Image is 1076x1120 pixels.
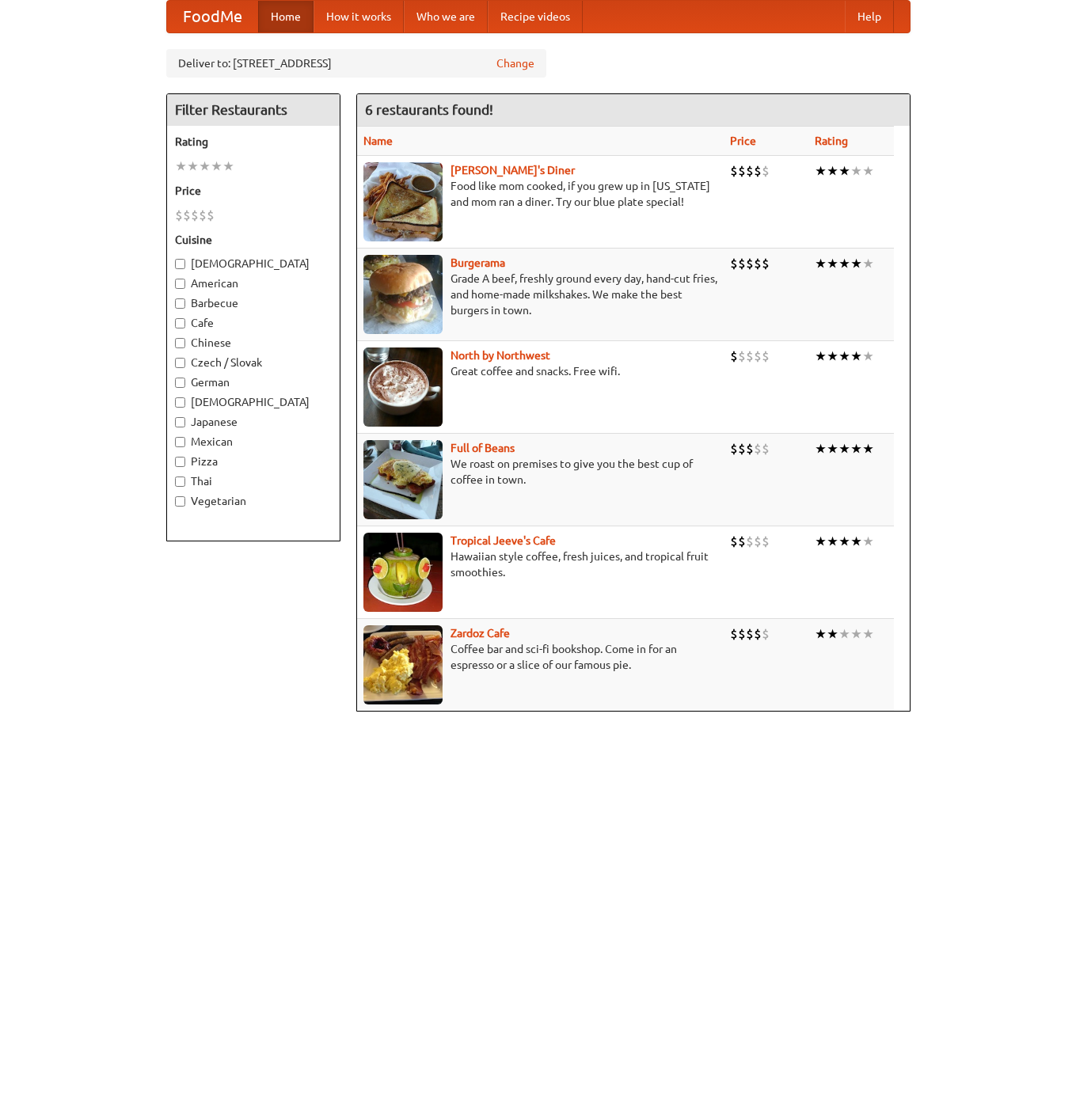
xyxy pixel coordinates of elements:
[365,102,493,117] ng-pluralize: 6 restaurants found!
[363,533,443,612] img: jeeves.jpg
[488,1,583,32] a: Recipe videos
[815,347,827,365] li: ★
[746,625,754,643] li: $
[738,347,746,365] li: $
[838,533,850,550] li: ★
[175,232,332,248] h5: Cuisine
[738,162,746,180] li: $
[451,349,550,362] a: North by Northwest
[199,207,207,224] li: $
[850,625,862,643] li: ★
[175,355,332,370] label: Czech / Slovak
[175,335,332,351] label: Chinese
[815,162,827,180] li: ★
[496,55,534,71] a: Change
[175,473,332,489] label: Thai
[746,440,754,457] li: $
[738,255,746,272] li: $
[827,533,838,550] li: ★
[175,295,332,311] label: Barbecue
[850,162,862,180] li: ★
[167,94,340,126] h4: Filter Restaurants
[175,397,185,408] input: [DEMOGRAPHIC_DATA]
[451,256,505,269] a: Burgerama
[175,158,187,175] li: ★
[175,454,332,469] label: Pizza
[451,627,510,640] a: Zardoz Cafe
[762,533,770,550] li: $
[838,347,850,365] li: ★
[175,279,185,289] input: American
[451,442,515,454] a: Full of Beans
[175,414,332,430] label: Japanese
[730,625,738,643] li: $
[167,1,258,32] a: FoodMe
[815,625,827,643] li: ★
[363,363,717,379] p: Great coffee and snacks. Free wifi.
[175,457,185,467] input: Pizza
[451,534,556,547] a: Tropical Jeeve's Cafe
[815,533,827,550] li: ★
[175,259,185,269] input: [DEMOGRAPHIC_DATA]
[175,207,183,224] li: $
[862,440,874,457] li: ★
[175,183,332,199] h5: Price
[363,255,443,334] img: burgerama.jpg
[746,255,754,272] li: $
[187,158,199,175] li: ★
[762,625,770,643] li: $
[862,533,874,550] li: ★
[815,255,827,272] li: ★
[815,135,848,147] a: Rating
[746,347,754,365] li: $
[191,207,199,224] li: $
[175,394,332,410] label: [DEMOGRAPHIC_DATA]
[175,358,185,368] input: Czech / Slovak
[862,255,874,272] li: ★
[845,1,894,32] a: Help
[314,1,404,32] a: How it works
[730,162,738,180] li: $
[175,338,185,348] input: Chinese
[222,158,234,175] li: ★
[838,625,850,643] li: ★
[730,440,738,457] li: $
[746,533,754,550] li: $
[451,164,575,177] a: [PERSON_NAME]'s Diner
[175,417,185,427] input: Japanese
[827,255,838,272] li: ★
[730,347,738,365] li: $
[175,315,332,331] label: Cafe
[730,135,756,147] a: Price
[166,49,546,78] div: Deliver to: [STREET_ADDRESS]
[827,625,838,643] li: ★
[175,374,332,390] label: German
[762,255,770,272] li: $
[175,256,332,271] label: [DEMOGRAPHIC_DATA]
[363,178,717,210] p: Food like mom cooked, if you grew up in [US_STATE] and mom ran a diner. Try our blue plate special!
[738,625,746,643] li: $
[850,440,862,457] li: ★
[746,162,754,180] li: $
[183,207,191,224] li: $
[175,496,185,507] input: Vegetarian
[175,298,185,309] input: Barbecue
[258,1,314,32] a: Home
[827,162,838,180] li: ★
[363,625,443,704] img: zardoz.jpg
[363,162,443,241] img: sallys.jpg
[754,440,762,457] li: $
[207,207,215,224] li: $
[175,275,332,291] label: American
[175,437,185,447] input: Mexican
[199,158,211,175] li: ★
[838,162,850,180] li: ★
[175,318,185,328] input: Cafe
[730,533,738,550] li: $
[175,378,185,388] input: German
[862,162,874,180] li: ★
